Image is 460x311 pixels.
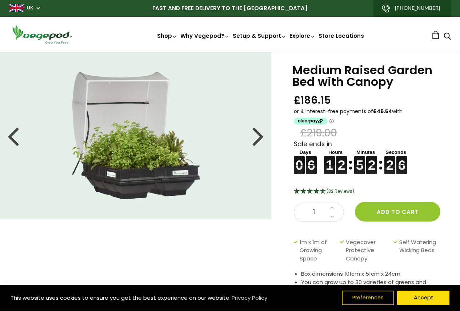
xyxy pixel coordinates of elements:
[319,32,364,40] a: Store Locations
[301,270,442,278] li: Box dimensions 101cm x 51cm x 24cm
[324,156,335,165] figure: 1
[294,156,305,165] figure: 0
[355,202,440,222] button: Add to cart
[301,278,442,295] li: You can grow up to 30 varieties of greens and vegetables.
[292,64,442,88] h1: Medium Raised Garden Bed with Canopy
[9,4,24,12] img: gb_large.png
[328,212,336,222] a: Decrease quantity by 1
[294,187,442,196] div: 4.66 Stars - 32 Reviews
[328,203,336,212] a: Increase quantity by 1
[342,291,394,305] button: Preferences
[336,156,347,165] figure: 2
[27,4,33,12] a: UK
[366,156,377,165] figure: 2
[306,156,317,165] figure: 6
[157,32,177,40] a: Shop
[71,72,200,199] img: Medium Raised Garden Bed with Canopy
[354,156,365,165] figure: 5
[444,33,451,41] a: Search
[384,156,395,165] figure: 2
[231,291,268,304] a: Privacy Policy (opens in a new tab)
[9,24,75,45] img: Vegepod
[294,93,331,107] span: £186.15
[233,32,287,40] a: Setup & Support
[289,32,316,40] a: Explore
[346,238,390,263] span: Vegecover Protective Canopy
[301,207,326,217] span: 1
[300,126,337,140] span: £219.00
[397,291,449,305] button: Accept
[294,140,442,175] div: Sale ends in
[327,188,354,194] span: 4.66 Stars - 32 Reviews
[300,238,337,263] span: 1m x 1m of Growing Space
[180,32,230,40] a: Why Vegepod?
[11,294,231,302] span: This website uses cookies to ensure you get the best experience on our website.
[399,238,438,263] span: Self Watering Wicking Beds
